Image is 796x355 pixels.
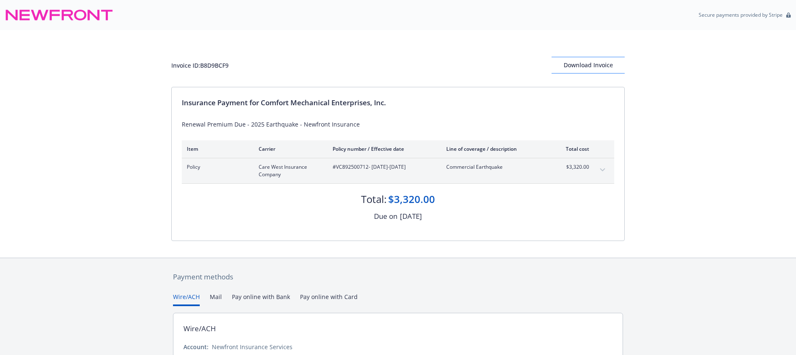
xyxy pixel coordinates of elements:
[558,145,589,152] div: Total cost
[300,292,358,306] button: Pay online with Card
[259,145,319,152] div: Carrier
[699,11,783,18] p: Secure payments provided by Stripe
[552,57,625,74] button: Download Invoice
[173,292,200,306] button: Wire/ACH
[552,57,625,73] div: Download Invoice
[183,342,209,351] div: Account:
[232,292,290,306] button: Pay online with Bank
[361,192,387,206] div: Total:
[446,163,544,171] span: Commercial Earthquake
[333,163,433,171] span: #VC892500712 - [DATE]-[DATE]
[210,292,222,306] button: Mail
[212,342,292,351] div: Newfront Insurance Services
[333,145,433,152] div: Policy number / Effective date
[374,211,397,222] div: Due on
[183,323,216,334] div: Wire/ACH
[182,158,614,183] div: PolicyCare West Insurance Company#VC892500712- [DATE]-[DATE]Commercial Earthquake$3,320.00expand ...
[259,163,319,178] span: Care West Insurance Company
[182,120,614,129] div: Renewal Premium Due - 2025 Earthquake - Newfront Insurance
[171,61,229,70] div: Invoice ID: B8D9BCF9
[173,271,623,282] div: Payment methods
[400,211,422,222] div: [DATE]
[446,145,544,152] div: Line of coverage / description
[187,163,245,171] span: Policy
[187,145,245,152] div: Item
[596,163,609,177] button: expand content
[182,97,614,108] div: Insurance Payment for Comfort Mechanical Enterprises, Inc.
[388,192,435,206] div: $3,320.00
